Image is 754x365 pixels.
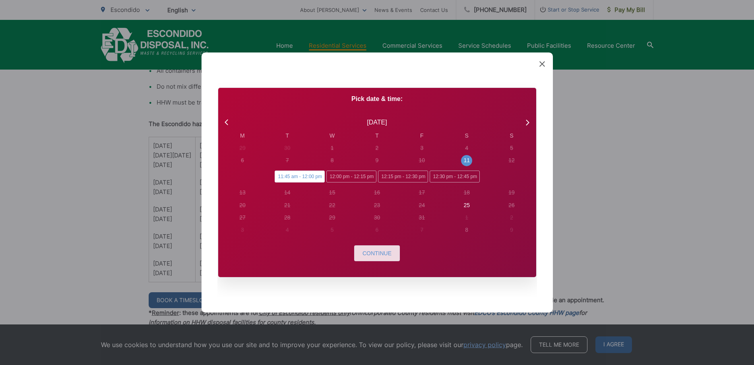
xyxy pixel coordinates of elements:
div: T [355,132,399,140]
div: [DATE] [367,118,387,127]
div: 28 [284,214,291,222]
div: W [310,132,355,140]
span: Continue [362,250,392,256]
div: 17 [419,188,425,197]
span: 12:30 pm - 12:45 pm [430,171,480,182]
div: 29 [329,214,335,222]
div: 5 [331,226,334,234]
div: 26 [508,201,515,210]
div: 12 [508,156,515,165]
div: 16 [374,188,380,197]
span: 12:15 pm - 12:30 pm [378,171,428,182]
div: 21 [284,201,291,210]
div: 5 [510,144,513,152]
div: 6 [376,226,379,234]
div: S [489,132,534,140]
div: 3 [420,144,423,152]
div: 18 [463,188,470,197]
div: 10 [419,156,425,165]
div: F [399,132,444,140]
span: 11:45 am - 12:00 pm [275,171,325,182]
div: 23 [374,201,380,210]
div: 9 [510,226,513,234]
div: 20 [239,201,246,210]
div: 15 [329,188,335,197]
div: 2 [376,144,379,152]
button: Continue [354,245,400,261]
p: Pick date & time: [218,94,536,104]
div: 19 [508,188,515,197]
div: 24 [419,201,425,210]
div: 11 [463,156,470,165]
div: 22 [329,201,335,210]
div: S [444,132,489,140]
div: T [265,132,310,140]
div: 6 [241,156,244,165]
div: 30 [374,214,380,222]
div: 2 [510,214,513,222]
div: 8 [331,156,334,165]
div: 14 [284,188,291,197]
div: 7 [286,156,289,165]
div: 3 [241,226,244,234]
div: 13 [239,188,246,197]
div: 4 [465,144,468,152]
div: 30 [284,144,291,152]
div: 4 [286,226,289,234]
div: 1 [331,144,334,152]
div: 29 [239,144,246,152]
div: 8 [465,226,468,234]
div: M [220,132,265,140]
div: 27 [239,214,246,222]
div: 7 [420,226,423,234]
div: 1 [465,214,468,222]
div: 31 [419,214,425,222]
div: 25 [463,201,470,210]
span: 12:00 pm - 12:15 pm [326,171,376,182]
div: 9 [376,156,379,165]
